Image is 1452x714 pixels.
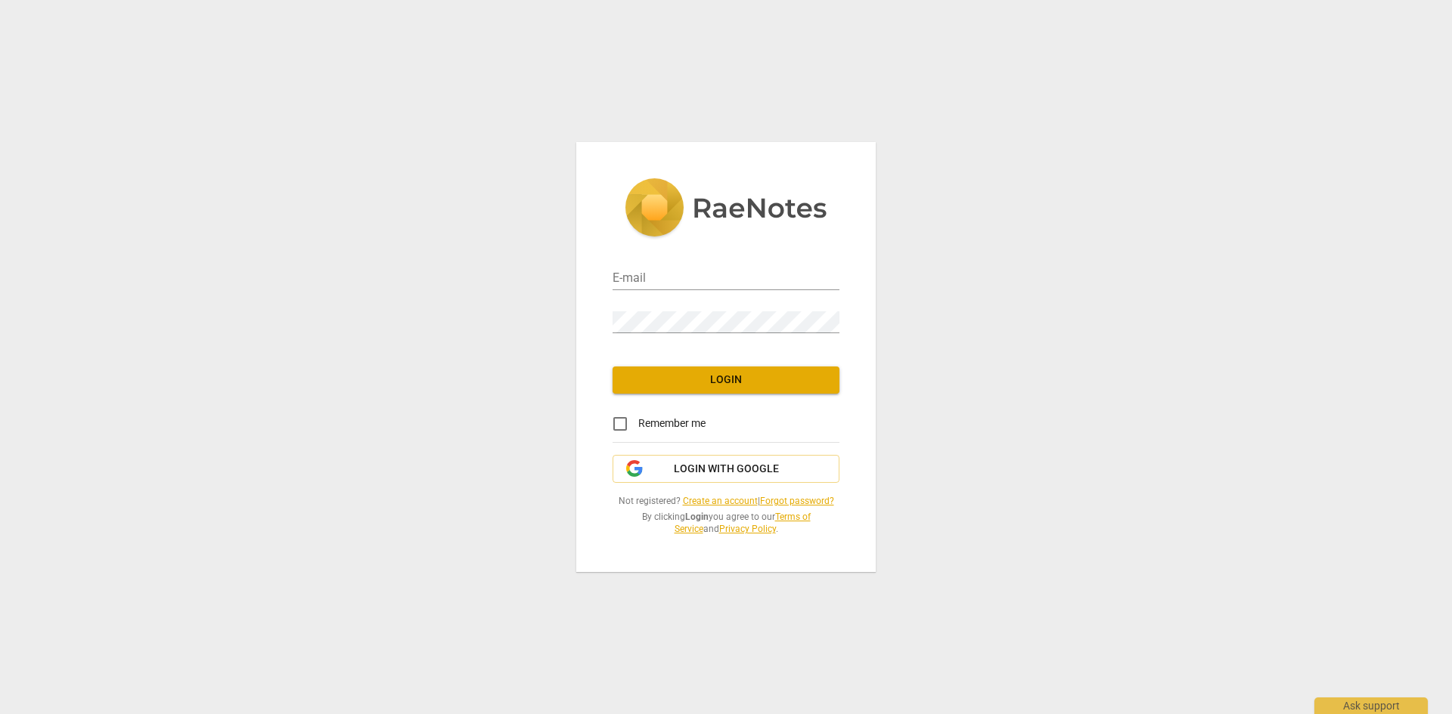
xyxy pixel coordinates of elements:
[613,366,839,394] button: Login
[638,416,706,431] span: Remember me
[685,512,709,522] b: Login
[674,462,779,477] span: Login with Google
[613,495,839,508] span: Not registered? |
[675,512,811,535] a: Terms of Service
[719,524,776,534] a: Privacy Policy
[760,496,834,506] a: Forgot password?
[625,372,827,388] span: Login
[625,178,827,240] img: 5ac2273c67554f335776073100b6d88f.svg
[613,511,839,536] span: By clicking you agree to our and .
[1314,697,1428,714] div: Ask support
[613,455,839,484] button: Login with Google
[683,496,758,506] a: Create an account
